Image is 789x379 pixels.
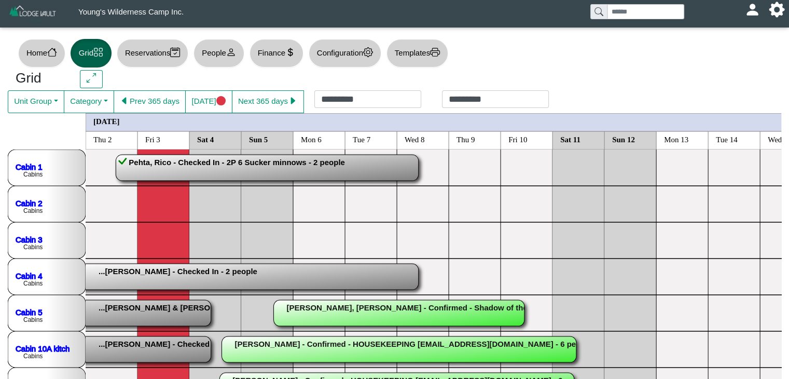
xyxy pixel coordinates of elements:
[87,73,96,83] svg: arrows angle expand
[8,90,64,113] button: Unit Group
[250,39,303,67] button: Financecurrency dollar
[170,47,180,57] svg: calendar2 check
[23,243,43,251] text: Cabins
[353,135,371,143] text: Tue 7
[185,90,232,113] button: [DATE]circle fill
[773,6,781,13] svg: gear fill
[309,39,381,67] button: Configurationgear
[716,135,738,143] text: Tue 14
[193,39,244,67] button: Peopleperson
[16,198,43,207] a: Cabin 2
[430,47,440,57] svg: printer
[612,135,635,143] text: Sun 12
[18,39,65,67] button: Homehouse
[114,90,186,113] button: caret left fillPrev 365 days
[508,135,527,143] text: Fri 10
[285,47,295,57] svg: currency dollar
[386,39,448,67] button: Templatesprinter
[232,90,304,113] button: Next 365 dayscaret right fill
[117,39,188,67] button: Reservationscalendar2 check
[80,70,102,89] button: arrows angle expand
[23,353,43,360] text: Cabins
[93,117,120,125] text: [DATE]
[64,90,114,113] button: Category
[16,307,43,316] a: Cabin 5
[120,96,130,106] svg: caret left fill
[16,271,43,280] a: Cabin 4
[301,135,322,143] text: Mon 6
[16,235,43,243] a: Cabin 3
[288,96,298,106] svg: caret right fill
[456,135,475,143] text: Thu 9
[93,135,112,143] text: Thu 2
[23,316,43,323] text: Cabins
[594,7,603,16] svg: search
[405,135,424,143] text: Wed 8
[23,171,43,178] text: Cabins
[93,47,103,57] svg: grid
[16,162,43,171] a: Cabin 1
[145,135,160,143] text: Fri 3
[23,207,43,214] text: Cabins
[560,135,580,143] text: Sat 11
[16,70,64,87] h3: Grid
[216,96,226,106] svg: circle fill
[749,6,756,13] svg: person fill
[249,135,268,143] text: Sun 5
[71,39,112,67] button: Gridgrid
[47,47,57,57] svg: house
[226,47,236,57] svg: person
[23,280,43,287] text: Cabins
[8,4,58,22] img: Z
[363,47,373,57] svg: gear
[664,135,688,143] text: Mon 13
[314,90,421,108] input: Check in
[442,90,549,108] input: Check out
[16,344,70,353] a: Cabin 10A kitch
[197,135,214,143] text: Sat 4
